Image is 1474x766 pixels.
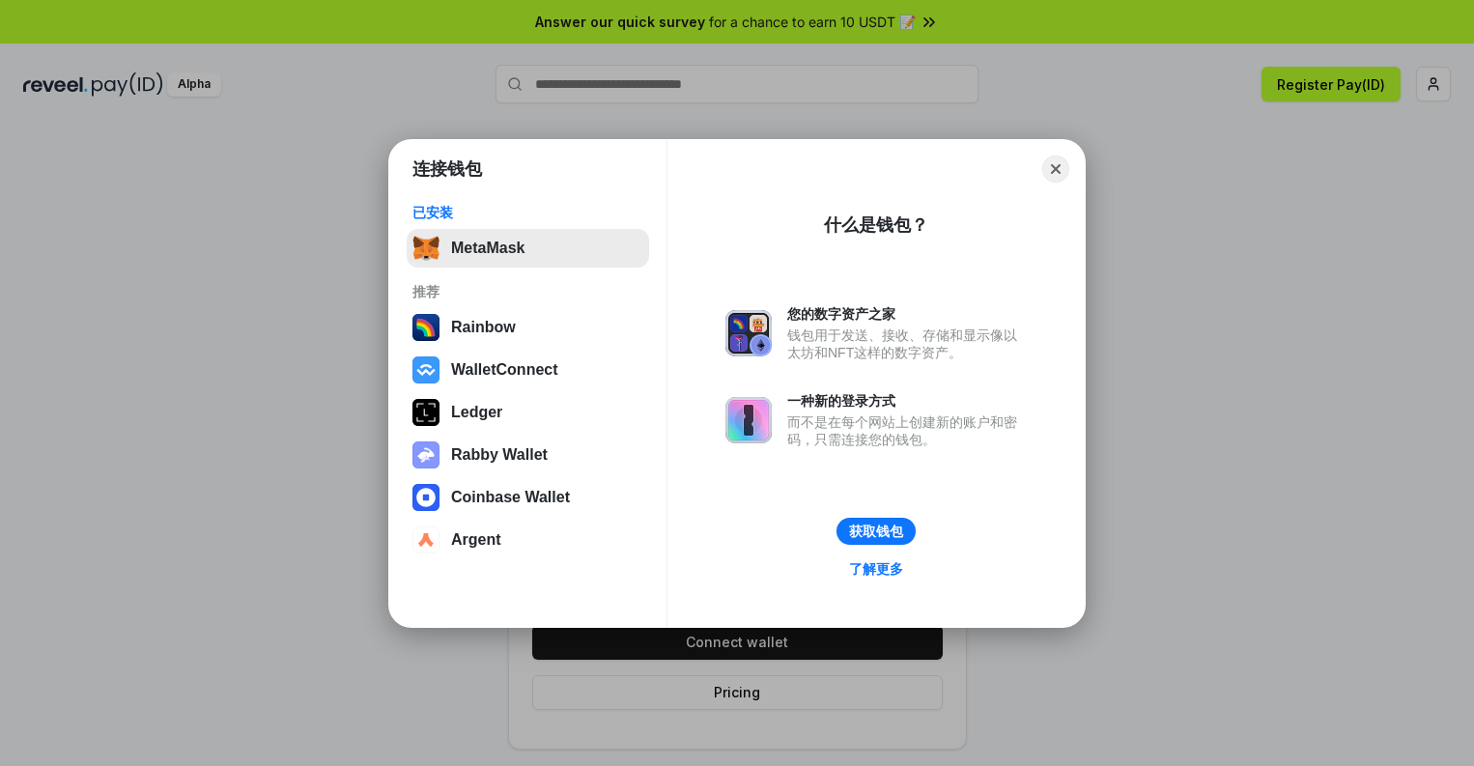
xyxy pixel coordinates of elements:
div: 了解更多 [849,560,903,578]
div: MetaMask [451,240,524,257]
button: Coinbase Wallet [407,478,649,517]
img: svg+xml,%3Csvg%20xmlns%3D%22http%3A%2F%2Fwww.w3.org%2F2000%2Fsvg%22%20fill%3D%22none%22%20viewBox... [412,441,439,468]
button: Rainbow [407,308,649,347]
img: svg+xml,%3Csvg%20xmlns%3D%22http%3A%2F%2Fwww.w3.org%2F2000%2Fsvg%22%20fill%3D%22none%22%20viewBox... [725,310,772,356]
button: Close [1042,156,1069,183]
button: Argent [407,521,649,559]
div: 已安装 [412,204,643,221]
img: svg+xml,%3Csvg%20width%3D%2228%22%20height%3D%2228%22%20viewBox%3D%220%200%2028%2028%22%20fill%3D... [412,526,439,553]
div: Coinbase Wallet [451,489,570,506]
button: Rabby Wallet [407,436,649,474]
div: WalletConnect [451,361,558,379]
img: svg+xml,%3Csvg%20width%3D%2228%22%20height%3D%2228%22%20viewBox%3D%220%200%2028%2028%22%20fill%3D... [412,484,439,511]
img: svg+xml,%3Csvg%20width%3D%22120%22%20height%3D%22120%22%20viewBox%3D%220%200%20120%20120%22%20fil... [412,314,439,341]
img: svg+xml,%3Csvg%20width%3D%2228%22%20height%3D%2228%22%20viewBox%3D%220%200%2028%2028%22%20fill%3D... [412,356,439,383]
div: 而不是在每个网站上创建新的账户和密码，只需连接您的钱包。 [787,413,1027,448]
img: svg+xml,%3Csvg%20xmlns%3D%22http%3A%2F%2Fwww.w3.org%2F2000%2Fsvg%22%20width%3D%2228%22%20height%3... [412,399,439,426]
button: 获取钱包 [836,518,916,545]
div: 一种新的登录方式 [787,392,1027,410]
div: 钱包用于发送、接收、存储和显示像以太坊和NFT这样的数字资产。 [787,326,1027,361]
h1: 连接钱包 [412,157,482,181]
img: svg+xml,%3Csvg%20xmlns%3D%22http%3A%2F%2Fwww.w3.org%2F2000%2Fsvg%22%20fill%3D%22none%22%20viewBox... [725,397,772,443]
div: 您的数字资产之家 [787,305,1027,323]
div: Argent [451,531,501,549]
div: Ledger [451,404,502,421]
div: 什么是钱包？ [824,213,928,237]
div: 推荐 [412,283,643,300]
button: WalletConnect [407,351,649,389]
div: Rainbow [451,319,516,336]
a: 了解更多 [837,556,915,582]
button: Ledger [407,393,649,432]
div: 获取钱包 [849,523,903,540]
div: Rabby Wallet [451,446,548,464]
img: svg+xml,%3Csvg%20fill%3D%22none%22%20height%3D%2233%22%20viewBox%3D%220%200%2035%2033%22%20width%... [412,235,439,262]
button: MetaMask [407,229,649,268]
